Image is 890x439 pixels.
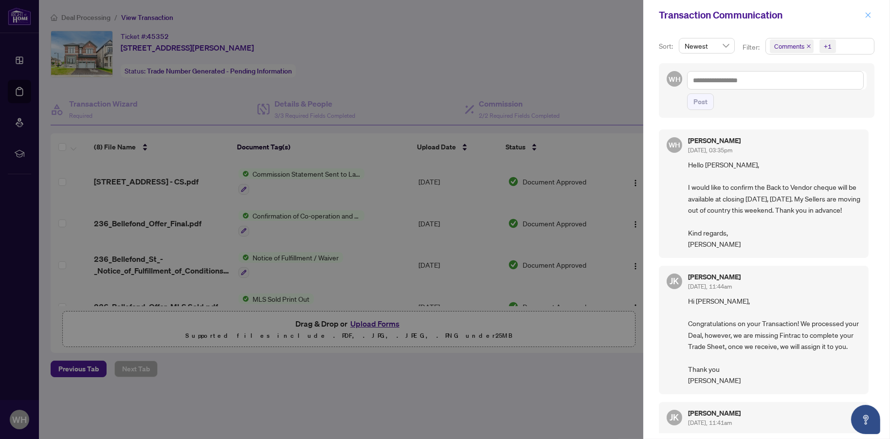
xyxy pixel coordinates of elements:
span: [DATE], 11:41am [688,419,732,426]
span: [DATE], 03:35pm [688,146,732,154]
span: Hi [PERSON_NAME], Congratulations on your Transaction! We processed your Deal, however, we are mi... [688,295,861,386]
span: close [865,12,872,18]
span: WH [669,73,680,85]
span: close [806,44,811,49]
span: Newest [685,38,729,53]
button: Post [687,93,714,110]
span: Hello [PERSON_NAME], I would like to confirm the Back to Vendor cheque will be available at closi... [688,159,861,250]
h5: [PERSON_NAME] [688,410,741,417]
div: Transaction Communication [659,8,862,22]
span: WH [669,139,680,150]
p: Filter: [743,42,761,53]
h5: [PERSON_NAME] [688,274,741,280]
p: Sort: [659,41,675,52]
span: Comments [774,41,804,51]
span: [DATE], 11:44am [688,283,732,290]
h5: [PERSON_NAME] [688,137,741,144]
div: +1 [824,41,832,51]
span: Comments [770,39,814,53]
span: JK [670,410,679,424]
span: JK [670,274,679,288]
button: Open asap [851,405,880,434]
